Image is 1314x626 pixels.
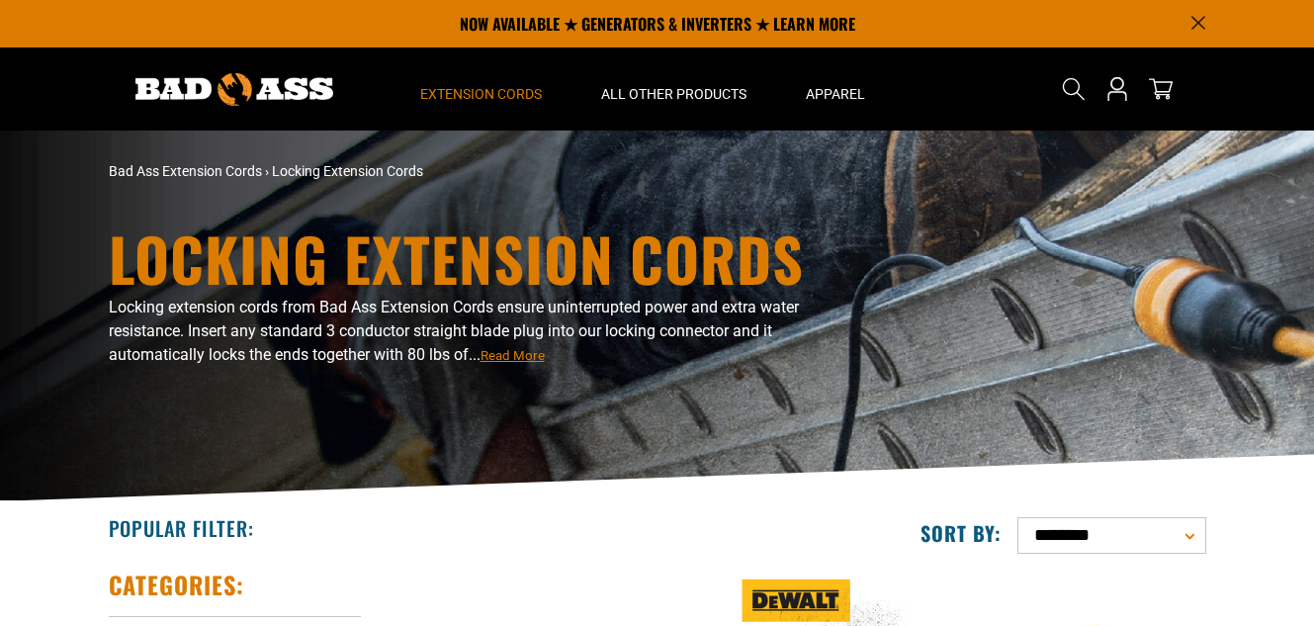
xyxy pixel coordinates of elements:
[109,298,799,364] span: Locking extension cords from Bad Ass Extension Cords ensure uninterrupted power and extra water r...
[806,85,865,103] span: Apparel
[109,163,262,179] a: Bad Ass Extension Cords
[481,348,545,363] span: Read More
[272,163,423,179] span: Locking Extension Cords
[109,161,831,182] nav: breadcrumbs
[601,85,746,103] span: All Other Products
[109,228,831,288] h1: Locking Extension Cords
[920,520,1002,546] label: Sort by:
[776,47,895,131] summary: Apparel
[1058,73,1090,105] summary: Search
[135,73,333,106] img: Bad Ass Extension Cords
[265,163,269,179] span: ›
[109,570,245,600] h2: Categories:
[109,515,254,541] h2: Popular Filter:
[571,47,776,131] summary: All Other Products
[420,85,542,103] span: Extension Cords
[391,47,571,131] summary: Extension Cords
